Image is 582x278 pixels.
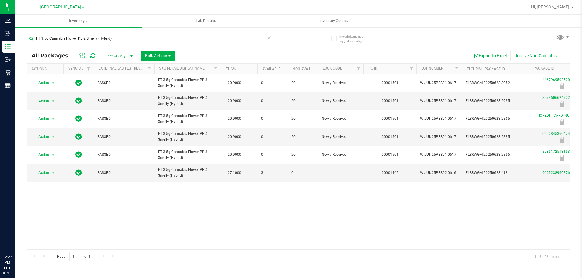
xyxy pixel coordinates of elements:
div: Actions [32,67,61,71]
a: Filter [84,64,94,74]
span: In Sync [75,132,82,141]
a: [CREDIT_CARD_NUMBER] [539,113,580,118]
span: [GEOGRAPHIC_DATA] [40,5,81,10]
a: THC% [226,67,236,71]
span: 0 [261,134,284,140]
span: 20 [291,116,314,122]
span: FT 3.5g Cannabis Flower PB & Smelly (Hybrid) [158,77,217,89]
span: select [50,151,57,159]
span: FLSRWGM-20250623-418 [466,170,525,176]
span: FLSRWGM-20250623-2856 [466,152,525,158]
span: Action [33,132,49,141]
span: 20 [291,98,314,104]
a: 00001501 [382,99,399,103]
button: Receive Non-Cannabis [510,51,560,61]
span: Newly Received [322,80,360,86]
a: Filter [406,64,416,74]
span: Action [33,115,49,123]
span: 20 [291,134,314,140]
span: Page of 1 [52,252,95,261]
inline-svg: Outbound [5,57,11,63]
span: 27.1000 [225,168,244,177]
span: Action [33,79,49,87]
span: Bulk Actions [145,53,171,58]
span: PASSED [97,116,151,122]
span: PASSED [97,80,151,86]
span: Newly Received [322,152,360,158]
a: PO ID [368,66,377,70]
a: Lock Code [323,66,342,70]
span: 0 [261,98,284,104]
span: select [50,132,57,141]
span: Include items not tagged for facility [339,34,370,43]
input: Search Package ID, Item Name, SKU, Lot or Part Number... [27,34,274,43]
a: 0202845360474213 [542,132,576,136]
span: 20 [291,152,314,158]
span: FT 3.5g Cannabis Flower PB & Smelly (Hybrid) [158,149,217,161]
a: Sku Retail Display Name [159,66,205,70]
span: In Sync [75,96,82,105]
span: 20.9000 [225,132,244,141]
span: select [50,115,57,123]
a: 00001501 [382,135,399,139]
a: Inventory [15,15,142,27]
span: FT 3.5g Cannabis Flower PB & Smelly (Hybrid) [158,95,217,106]
a: Sync Status [68,66,92,70]
a: 8573606624722379 [542,96,576,100]
span: W-JUN25PBS01-0617 [420,134,458,140]
span: In Sync [75,79,82,87]
span: FT 3.5g Cannabis Flower PB & Smelly (Hybrid) [158,131,217,142]
span: 20.9000 [225,96,244,105]
span: PASSED [97,152,151,158]
span: W-JUN25PBS01-0617 [420,152,458,158]
span: 3 [261,170,284,176]
iframe: Resource center [6,230,24,248]
a: Filter [353,64,363,74]
span: Lab Results [188,18,224,24]
a: Filter [211,64,221,74]
span: 0 [291,170,314,176]
a: 4467969502520446 [542,78,576,82]
a: Non-Available [293,67,319,71]
span: 20.9000 [225,150,244,159]
a: Inventory Counts [270,15,397,27]
a: 8535172513153109 [542,149,576,154]
p: 12:27 PM EDT [3,254,12,271]
span: In Sync [75,114,82,123]
span: FLSRWGM-20250623-3052 [466,80,525,86]
span: 1 - 6 of 6 items [530,252,564,261]
span: FLSRWGM-20250623-2935 [466,98,525,104]
a: Lab Results [142,15,270,27]
inline-svg: Inventory [5,44,11,50]
button: Bulk Actions [141,51,175,61]
span: Hi, [PERSON_NAME]! [531,5,570,9]
p: 09/19 [3,271,12,275]
a: External Lab Test Result [99,66,146,70]
span: W-JUN25PBS01-0617 [420,116,458,122]
span: W-JUN25PBS02-0616 [420,170,458,176]
span: PASSED [97,98,151,104]
span: select [50,168,57,177]
button: Export to Excel [470,51,510,61]
input: 1 [69,252,80,261]
span: Inventory [15,18,142,24]
span: In Sync [75,168,82,177]
span: PASSED [97,134,151,140]
span: FT 3.5g Cannabis Flower PB & Smelly (Hybrid) [158,167,217,178]
span: FLSRWGM-20250623-2865 [466,116,525,122]
inline-svg: Retail [5,70,11,76]
span: 0 [261,80,284,86]
span: FT 3.5g Cannabis Flower PB & Smelly (Hybrid) [158,113,217,125]
a: 00001501 [382,81,399,85]
span: Action [33,168,49,177]
inline-svg: Analytics [5,18,11,24]
a: Lot Number [421,66,443,70]
span: 0 [261,116,284,122]
span: PASSED [97,170,151,176]
span: Clear [267,34,271,42]
span: All Packages [32,52,74,59]
a: Package ID [533,66,554,70]
span: Newly Received [322,98,360,104]
span: 0 [261,152,284,158]
span: Action [33,97,49,105]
